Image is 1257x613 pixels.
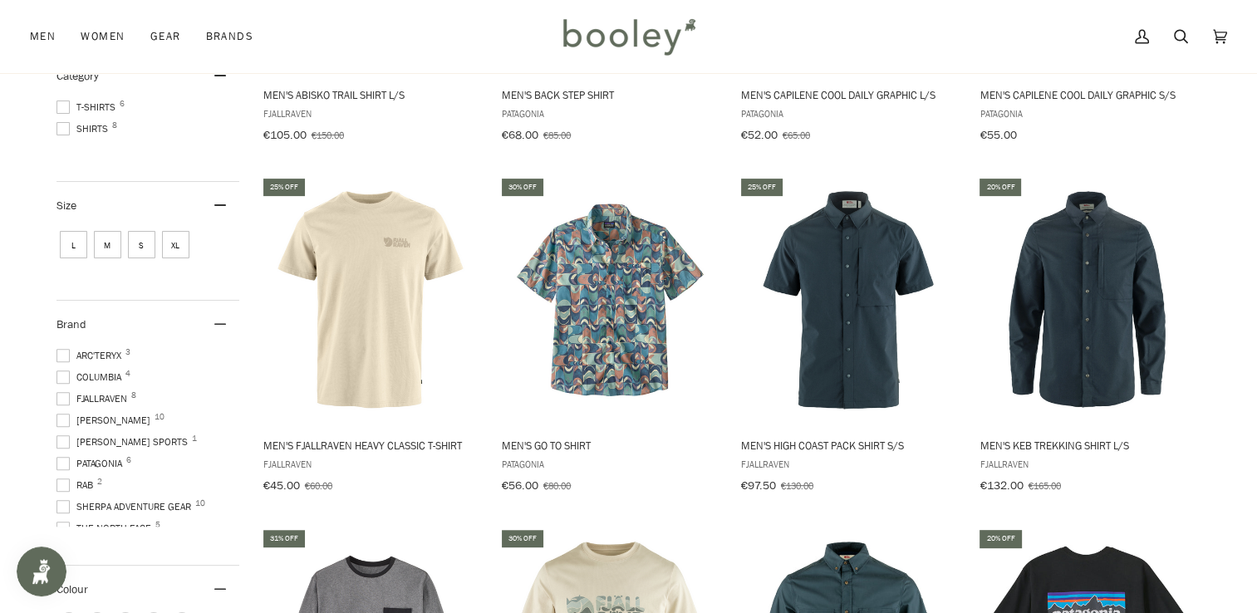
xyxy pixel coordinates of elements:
img: Fjallraven Men's High Coast Pack Shirt S/S Dark Navy - Booley Galway [739,191,959,411]
span: Women [81,28,125,45]
span: 4 [125,370,130,378]
span: Patagonia [502,106,717,120]
span: €65.00 [783,128,810,142]
span: [PERSON_NAME] [56,413,155,428]
a: Men's Go To Shirt [499,176,719,498]
span: €105.00 [263,127,307,143]
span: €150.00 [312,128,344,142]
span: Gear [150,28,181,45]
span: €97.50 [741,478,776,493]
a: Men's Keb Trekking Shirt L/S [977,176,1197,498]
span: Patagonia [502,457,717,471]
span: Brands [205,28,253,45]
span: 6 [120,100,125,108]
span: €45.00 [263,478,300,493]
span: Columbia [56,370,126,385]
span: €68.00 [502,127,538,143]
span: Rab [56,478,98,493]
span: Fjallraven [263,457,479,471]
img: Fjallraven Men's Keb Trekking Shirt L/S Dark Navy / Dark Navy - Booley Galway [977,191,1197,411]
span: Men's Abisko Trail Shirt L/S [263,87,479,102]
span: Sherpa Adventure Gear [56,499,196,514]
img: Booley [556,12,701,61]
div: 20% off [980,530,1021,547]
span: Fjallraven [741,457,956,471]
div: 30% off [502,179,543,196]
span: 1 [192,434,197,443]
span: 8 [112,121,117,130]
span: T-Shirts [56,100,120,115]
span: 2 [97,478,102,486]
span: €80.00 [543,478,571,493]
span: €55.00 [980,127,1016,143]
span: Patagonia [980,106,1195,120]
span: 10 [195,499,205,508]
span: Fjallraven [980,457,1195,471]
span: Size: M [94,231,121,258]
span: Size: XL [162,231,189,258]
span: €52.00 [741,127,778,143]
span: 10 [155,413,164,421]
span: [PERSON_NAME] Sports [56,434,193,449]
img: Patagonia Men's Go To Shirt Swallowtail Geo / Still Blue - Booley Galway [499,191,719,411]
span: Size: L [60,231,87,258]
span: Men's Fjallraven Heavy Classic T-shirt [263,438,479,453]
img: Fjallraven Men's Fjallraven Heavy Classic T-shirt Chalk White - Booley Galway [261,191,481,411]
span: €165.00 [1028,478,1060,493]
span: Men's Keb Trekking Shirt L/S [980,438,1195,453]
span: Shirts [56,121,113,136]
span: €56.00 [502,478,538,493]
span: Men's Capilene Cool Daily Graphic S/S [980,87,1195,102]
div: 25% off [741,179,783,196]
span: Brand [56,316,86,332]
span: Fjallraven [56,391,132,406]
span: 3 [125,348,130,356]
span: Men [30,28,56,45]
span: Fjallraven [263,106,479,120]
span: Patagonia [741,106,956,120]
div: 20% off [980,179,1021,196]
span: €60.00 [305,478,332,493]
span: Men's High Coast Pack Shirt S/S [741,438,956,453]
span: Patagonia [56,456,127,471]
span: Category [56,68,99,84]
span: Men's Back Step Shirt [502,87,717,102]
span: The North Face [56,521,156,536]
span: Colour [56,581,101,597]
span: €132.00 [980,478,1023,493]
div: 30% off [502,530,543,547]
span: 6 [126,456,131,464]
span: Men's Go To Shirt [502,438,717,453]
div: 25% off [263,179,305,196]
span: Arc'teryx [56,348,126,363]
a: Men's High Coast Pack Shirt S/S [739,176,959,498]
span: Size [56,198,76,213]
span: 5 [155,521,160,529]
a: Men's Fjallraven Heavy Classic T-shirt [261,176,481,498]
div: 31% off [263,530,305,547]
span: €130.00 [781,478,813,493]
span: 8 [131,391,136,400]
iframe: Button to open loyalty program pop-up [17,547,66,596]
span: Men's Capilene Cool Daily Graphic L/S [741,87,956,102]
span: Size: S [128,231,155,258]
span: €85.00 [543,128,571,142]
